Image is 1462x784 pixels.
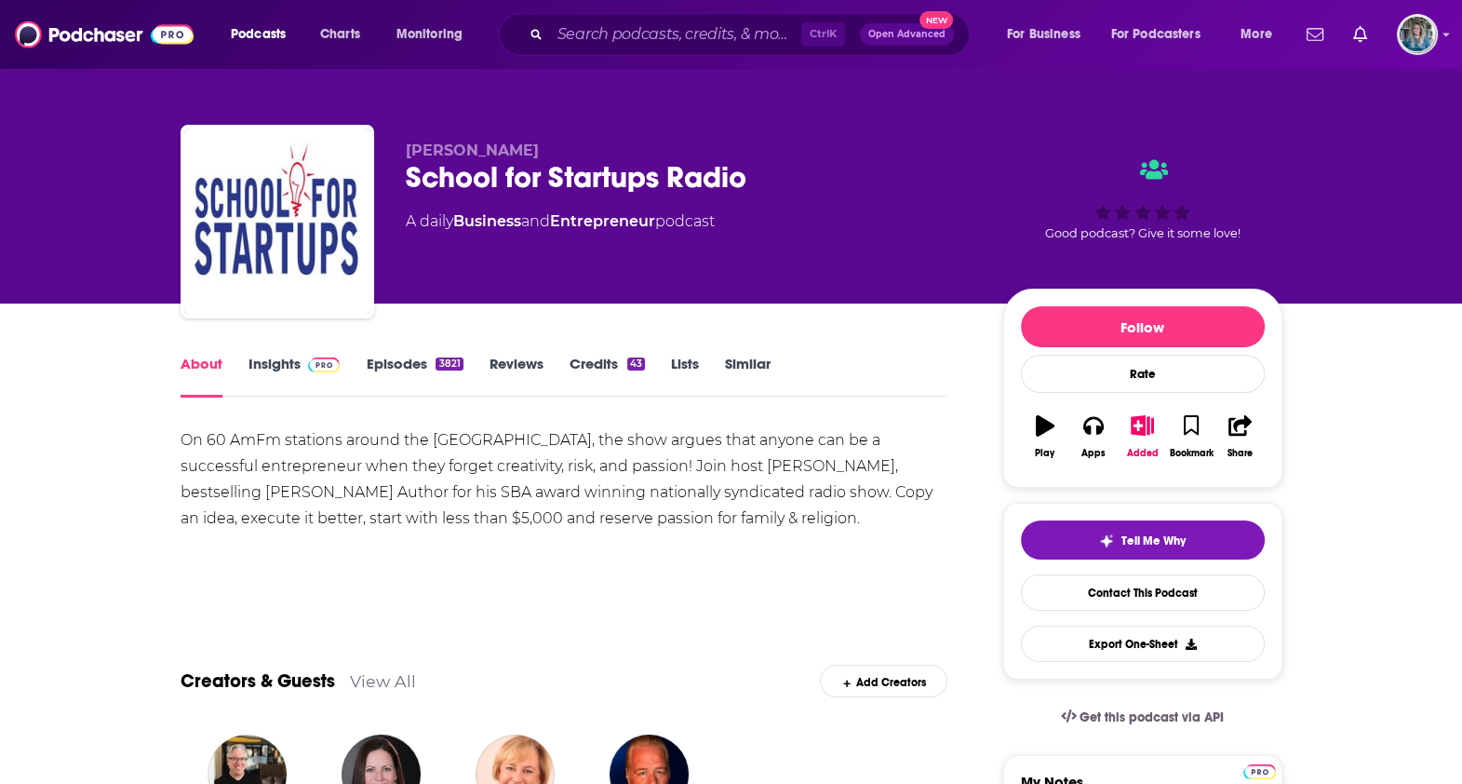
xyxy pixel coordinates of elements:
span: For Podcasters [1111,21,1200,47]
div: Play [1035,448,1054,459]
button: Show profile menu [1397,14,1438,55]
button: Open AdvancedNew [860,23,954,46]
span: More [1241,21,1272,47]
span: Monitoring [396,21,463,47]
div: 43 [627,358,645,371]
button: Apps [1069,403,1118,470]
button: tell me why sparkleTell Me Why [1021,520,1265,560]
button: Play [1021,403,1069,470]
button: Added [1118,403,1166,470]
div: On 60 AmFm stations around the [GEOGRAPHIC_DATA], the show argues that anyone can be a successful... [181,427,948,532]
a: Creators & Guests [181,669,335,693]
button: Export One-Sheet [1021,626,1265,662]
a: Pro website [1243,762,1276,779]
a: Business [453,212,521,230]
span: New [919,11,953,29]
a: About [181,355,222,398]
span: and [521,212,550,230]
a: Episodes3821 [366,355,463,398]
a: Lists [671,355,699,398]
span: Logged in as EllaDavidson [1397,14,1438,55]
a: Credits43 [570,355,645,398]
img: Podchaser Pro [308,358,341,372]
span: Charts [320,21,360,47]
button: open menu [1099,20,1227,49]
div: Apps [1081,448,1106,459]
a: Charts [308,20,371,49]
div: Good podcast? Give it some love! [1003,142,1282,257]
div: Rate [1021,355,1265,393]
button: Follow [1021,306,1265,347]
button: open menu [383,20,487,49]
img: School for Startups Radio [184,128,370,315]
a: Reviews [490,355,543,398]
button: open menu [994,20,1104,49]
div: Add Creators [820,665,947,697]
span: Podcasts [231,21,286,47]
span: Ctrl K [801,22,845,47]
a: Similar [725,355,771,398]
a: View All [350,671,416,691]
span: Good podcast? Give it some love! [1045,226,1241,240]
button: open menu [218,20,310,49]
button: open menu [1227,20,1295,49]
span: Get this podcast via API [1080,710,1224,725]
div: Bookmark [1169,448,1213,459]
span: Tell Me Why [1121,534,1186,548]
div: Added [1127,448,1159,459]
span: Open Advanced [868,30,946,39]
a: Get this podcast via API [1046,695,1240,740]
div: Search podcasts, credits, & more... [516,13,987,56]
button: Share [1215,403,1264,470]
a: Show notifications dropdown [1299,19,1331,50]
a: InsightsPodchaser Pro [248,355,341,398]
button: Bookmark [1167,403,1215,470]
img: Podchaser Pro [1243,764,1276,779]
a: Entrepreneur [550,212,655,230]
div: A daily podcast [406,210,715,233]
input: Search podcasts, credits, & more... [550,20,801,49]
a: Show notifications dropdown [1346,19,1375,50]
div: Share [1227,448,1253,459]
div: 3821 [436,358,463,371]
img: tell me why sparkle [1099,534,1114,548]
img: Podchaser - Follow, Share and Rate Podcasts [15,17,194,52]
a: Contact This Podcast [1021,574,1265,611]
span: [PERSON_NAME] [406,142,539,159]
span: For Business [1007,21,1080,47]
img: User Profile [1397,14,1438,55]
